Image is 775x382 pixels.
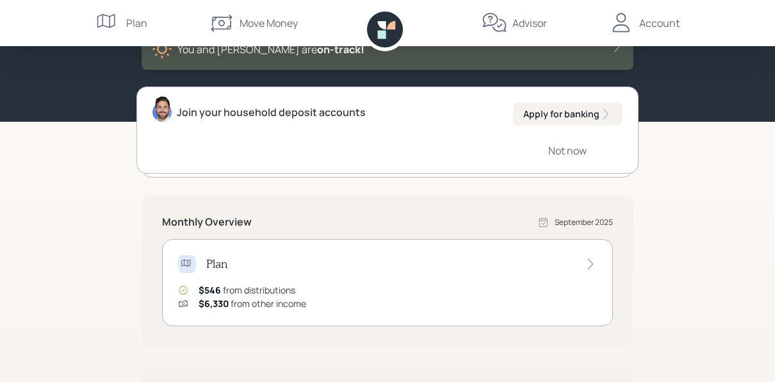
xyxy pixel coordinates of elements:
div: Not now [548,144,587,158]
span: $6,330 [199,297,229,310]
div: Advisor [512,15,547,31]
img: michael-russo-headshot.png [152,96,172,122]
div: September 2025 [555,217,613,228]
span: $546 [199,284,221,296]
div: You and [PERSON_NAME] are [177,42,364,57]
h4: Plan [206,257,227,271]
div: Plan [126,15,147,31]
div: Account [639,15,680,31]
div: Apply for banking [523,108,612,120]
span: on‑track! [317,42,364,56]
img: sunny-XHVQM73Q.digested.png [152,39,172,60]
h5: Monthly Overview [162,216,252,228]
div: Move Money [240,15,298,31]
button: Apply for banking [513,103,623,126]
div: from distributions [199,283,295,297]
div: from other income [199,297,306,310]
div: Join your household deposit accounts [177,104,366,120]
